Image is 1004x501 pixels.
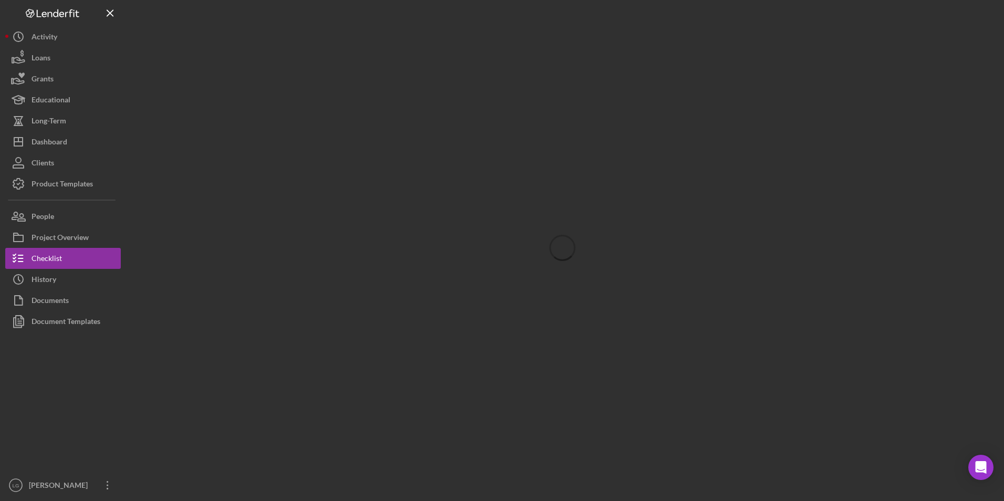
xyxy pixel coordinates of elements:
button: People [5,206,121,227]
div: Dashboard [32,131,67,155]
div: History [32,269,56,293]
button: Loans [5,47,121,68]
button: LG[PERSON_NAME] [5,475,121,496]
div: Educational [32,89,70,113]
button: Dashboard [5,131,121,152]
text: LG [13,483,19,488]
div: Activity [32,26,57,50]
div: Documents [32,290,69,314]
button: Long-Term [5,110,121,131]
div: Loans [32,47,50,71]
div: [PERSON_NAME] [26,475,95,498]
button: Document Templates [5,311,121,332]
div: Product Templates [32,173,93,197]
button: History [5,269,121,290]
button: Documents [5,290,121,311]
button: Clients [5,152,121,173]
button: Activity [5,26,121,47]
div: Checklist [32,248,62,272]
button: Project Overview [5,227,121,248]
div: Grants [32,68,54,92]
div: Clients [32,152,54,176]
div: People [32,206,54,229]
div: Open Intercom Messenger [968,455,993,480]
button: Product Templates [5,173,121,194]
div: Long-Term [32,110,66,134]
button: Grants [5,68,121,89]
button: Checklist [5,248,121,269]
div: Document Templates [32,311,100,335]
button: Educational [5,89,121,110]
div: Project Overview [32,227,89,250]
